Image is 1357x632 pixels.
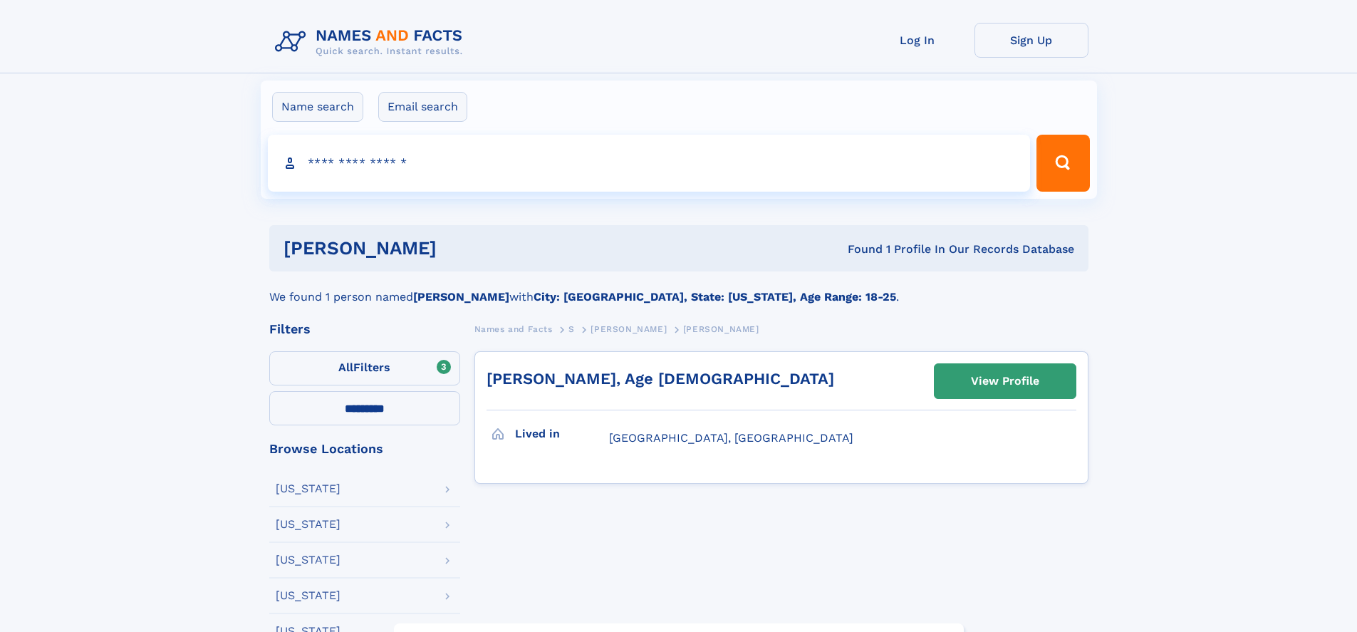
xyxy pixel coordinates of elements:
a: Sign Up [974,23,1088,58]
a: [PERSON_NAME], Age [DEMOGRAPHIC_DATA] [487,370,834,388]
span: [GEOGRAPHIC_DATA], [GEOGRAPHIC_DATA] [609,431,853,445]
label: Name search [272,92,363,122]
span: All [338,361,353,374]
div: We found 1 person named with . [269,271,1088,306]
a: View Profile [935,364,1076,398]
div: Filters [269,323,460,336]
div: Found 1 Profile In Our Records Database [642,242,1074,257]
button: Search Button [1036,135,1089,192]
h3: Lived in [515,422,609,446]
div: [US_STATE] [276,519,340,530]
span: [PERSON_NAME] [683,324,759,334]
div: [US_STATE] [276,554,340,566]
b: City: [GEOGRAPHIC_DATA], State: [US_STATE], Age Range: 18-25 [534,290,896,304]
div: [US_STATE] [276,590,340,601]
label: Email search [378,92,467,122]
b: [PERSON_NAME] [413,290,509,304]
a: [PERSON_NAME] [591,320,667,338]
div: Browse Locations [269,442,460,455]
div: View Profile [971,365,1039,398]
a: Names and Facts [474,320,553,338]
label: Filters [269,351,460,385]
h1: [PERSON_NAME] [284,239,643,257]
span: S [568,324,575,334]
input: search input [268,135,1031,192]
a: Log In [861,23,974,58]
div: [US_STATE] [276,483,340,494]
span: [PERSON_NAME] [591,324,667,334]
img: Logo Names and Facts [269,23,474,61]
a: S [568,320,575,338]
